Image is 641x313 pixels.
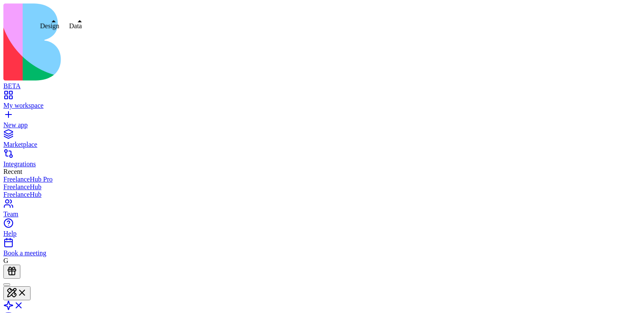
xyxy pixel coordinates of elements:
a: Team [3,203,638,218]
a: Help [3,222,638,238]
div: Help [3,230,638,238]
div: BETA [3,82,638,90]
div: Book a meeting [3,249,638,257]
a: New app [3,114,638,129]
a: My workspace [3,94,638,109]
span: Recent [3,168,22,175]
a: Marketplace [3,133,638,148]
div: New app [3,121,638,129]
div: My workspace [3,102,638,109]
a: FreelanceHub [3,183,638,191]
a: FreelanceHub [3,191,638,198]
span: G [3,257,8,264]
div: Design [40,22,59,30]
a: BETA [3,75,638,90]
a: Book a meeting [3,242,638,257]
div: Team [3,210,638,218]
div: Data [69,22,82,30]
a: FreelanceHub Pro [3,176,638,183]
div: Marketplace [3,141,638,148]
div: Integrations [3,160,638,168]
img: logo [3,3,344,81]
a: Integrations [3,153,638,168]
